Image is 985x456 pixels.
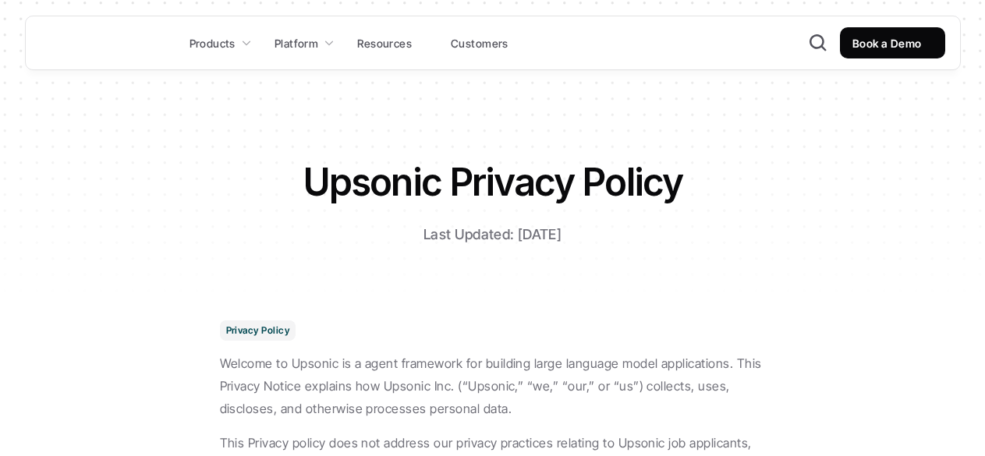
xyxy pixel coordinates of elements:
p: Welcome to Upsonic is a agent framework for building large language model applications. This Priv... [220,352,766,419]
a: Book a Demo [840,27,945,58]
a: Products [180,29,261,57]
button: Search Icon [808,33,828,53]
h1: Upsonic Privacy Policy [220,156,766,208]
p: Book a Demo [852,35,922,51]
p: Resources [357,35,412,51]
p: Products [190,35,236,51]
p: Last Updated: [DATE] [298,224,688,246]
p: Privacy Policy [226,325,290,336]
p: Customers [451,35,508,51]
p: Platform [275,35,318,51]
